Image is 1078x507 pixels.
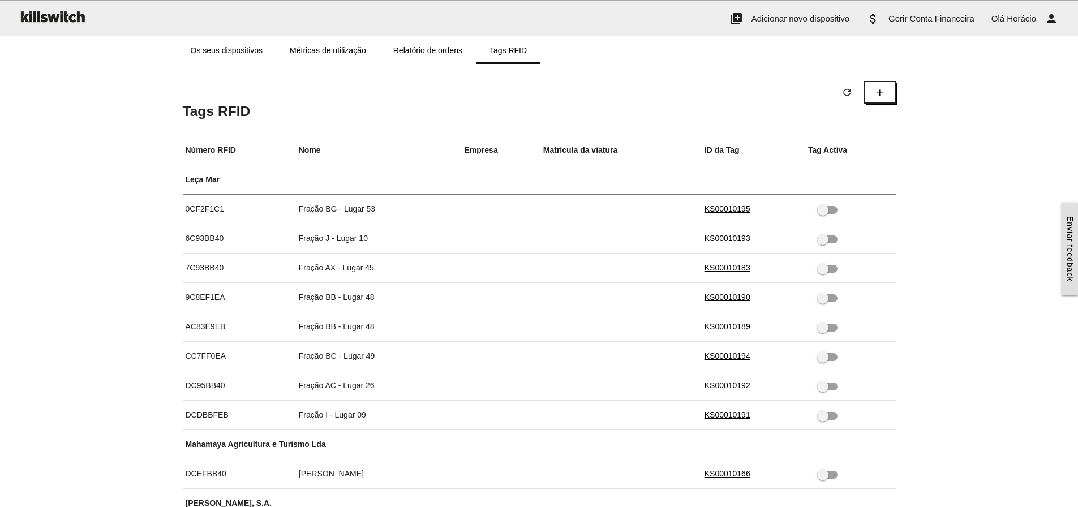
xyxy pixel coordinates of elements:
[183,224,296,253] td: 6C93BB40
[805,136,896,165] th: Tag Activa
[705,204,750,213] a: KS00010195
[183,429,896,459] td: Mahamaya Agricultura e Turismo Lda
[702,136,805,165] th: ID da Tag
[183,165,896,194] td: Leça Mar
[540,136,702,165] th: Matrícula da viatura
[296,194,462,224] td: Fração BG - Lugar 53
[888,14,974,23] span: Gerir Conta Financeira
[705,293,750,302] a: KS00010190
[296,312,462,341] td: Fração BB - Lugar 48
[177,37,277,64] a: Os seus dispositivos
[296,341,462,371] td: Fração BC - Lugar 49
[1007,14,1036,23] span: Horácio
[476,37,540,64] a: Tags RFID
[183,194,296,224] td: 0CF2F1C1
[183,312,296,341] td: AC83E9EB
[183,400,296,429] td: DCDBBFEB
[705,322,750,331] a: KS00010189
[296,400,462,429] td: Fração I - Lugar 09
[462,136,540,165] th: Empresa
[276,37,380,64] a: Métricas de utilização
[705,351,750,360] a: KS00010194
[183,371,296,400] td: DC95BB40
[864,81,896,104] button: add
[729,1,743,37] i: add_to_photos
[296,253,462,282] td: Fração AX - Lugar 45
[296,371,462,400] td: Fração AC - Lugar 26
[183,282,296,312] td: 9C8EF1EA
[183,341,296,371] td: CC7FF0EA
[841,82,853,102] i: refresh
[866,1,880,37] i: attach_money
[705,263,750,272] a: KS00010183
[874,82,886,104] i: add
[1045,1,1058,37] i: person
[296,459,462,488] td: [PERSON_NAME]
[296,224,462,253] td: Fração J - Lugar 10
[751,14,849,23] span: Adicionar novo dispositivo
[705,234,750,243] a: KS00010193
[183,136,296,165] th: Número RFID
[17,1,87,32] img: ks-logo-black-160-b.png
[705,410,750,419] a: KS00010191
[380,37,476,64] a: Relatório de ordens
[183,104,896,119] h5: Tags RFID
[183,459,296,488] td: DCEFBB40
[296,136,462,165] th: Nome
[183,253,296,282] td: 7C93BB40
[705,469,750,478] a: KS00010166
[705,381,750,390] a: KS00010192
[1062,203,1078,295] a: Enviar feedback
[832,82,862,102] button: refresh
[991,14,1004,23] span: Olá
[296,282,462,312] td: Fração BB - Lugar 48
